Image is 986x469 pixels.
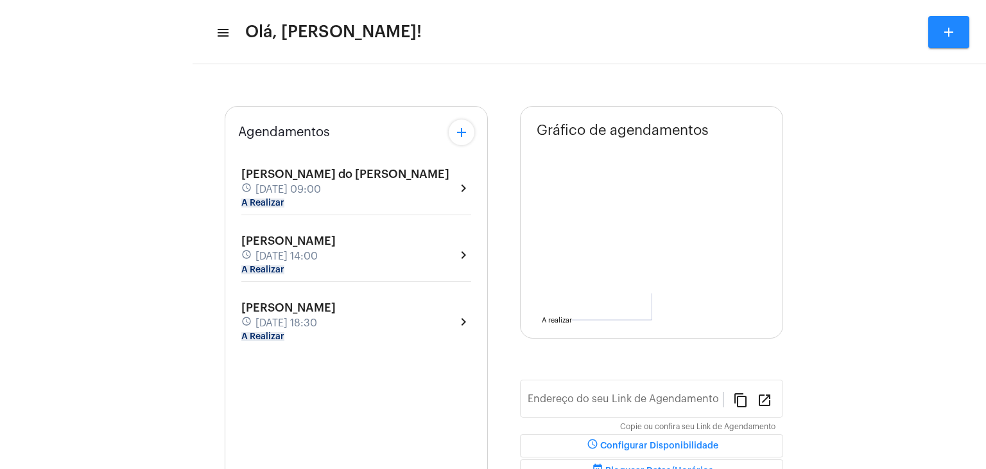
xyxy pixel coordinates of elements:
[241,302,336,314] span: [PERSON_NAME]
[456,181,471,196] mat-icon: chevron_right
[585,441,718,450] span: Configurar Disponibilidade
[733,392,748,407] mat-icon: content_copy
[456,247,471,263] mat-icon: chevron_right
[238,125,330,139] span: Agendamentos
[241,316,253,330] mat-icon: schedule
[941,24,956,40] mat-icon: add
[255,317,317,329] span: [DATE] 18:30
[241,235,336,247] span: [PERSON_NAME]
[520,434,783,457] button: Configurar Disponibilidade
[241,168,449,180] span: [PERSON_NAME] do [PERSON_NAME]
[245,22,422,42] span: Olá, [PERSON_NAME]!
[216,25,229,40] mat-icon: sidenav icon
[241,249,253,263] mat-icon: schedule
[454,125,469,140] mat-icon: add
[255,184,321,195] span: [DATE] 09:00
[241,199,284,208] mat-chip: A Realizar
[757,392,772,407] mat-icon: open_in_new
[528,396,723,407] input: Link
[537,123,709,138] span: Gráfico de agendamentos
[241,265,284,274] mat-chip: A Realizar
[456,314,471,330] mat-icon: chevron_right
[585,438,600,454] mat-icon: schedule
[542,317,572,324] text: A realizar
[255,251,318,262] span: [DATE] 14:00
[620,423,775,432] mat-hint: Copie ou confira seu Link de Agendamento
[241,182,253,197] mat-icon: schedule
[241,332,284,341] mat-chip: A Realizar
